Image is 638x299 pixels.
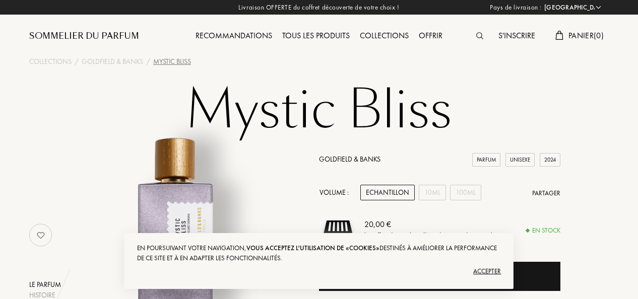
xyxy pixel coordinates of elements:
[450,185,481,200] div: 100mL
[472,153,500,167] div: Parfum
[319,155,380,164] a: Goldfield & Banks
[319,185,354,200] div: Volume :
[364,218,502,230] div: 20,00 €
[75,56,79,67] div: /
[29,279,87,290] div: Le parfum
[414,30,448,41] a: Offrir
[419,185,446,200] div: 10mL
[190,30,277,43] div: Recommandations
[414,30,448,43] div: Offrir
[137,243,501,263] div: En poursuivant votre navigation, destinés à améliorer la performance de ce site et à en adapter l...
[67,83,571,138] h1: Mystic Bliss
[246,244,379,252] span: vous acceptez l'utilisation de «cookies»
[277,30,355,41] a: Tous les produits
[493,30,540,41] a: S'inscrire
[29,56,72,67] a: Collections
[540,153,560,167] div: 2024
[360,185,415,200] div: Echantillon
[364,230,502,241] div: le coffret de 5 échantillons de 1.5mL de votre choix
[31,225,51,245] img: no_like_p.png
[505,153,535,167] div: Unisexe
[568,30,604,41] span: Panier ( 0 )
[277,30,355,43] div: Tous les produits
[526,226,560,236] div: En stock
[319,210,357,248] img: sample box
[355,30,414,43] div: Collections
[493,30,540,43] div: S'inscrire
[153,56,191,67] div: Mystic Bliss
[29,30,139,42] a: Sommelier du Parfum
[355,30,414,41] a: Collections
[146,56,150,67] div: /
[476,32,483,39] img: search_icn.svg
[532,188,560,198] div: Partager
[82,56,143,67] a: Goldfield & Banks
[555,31,563,40] img: cart.svg
[490,3,542,13] span: Pays de livraison :
[190,30,277,41] a: Recommandations
[137,263,501,279] div: Accepter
